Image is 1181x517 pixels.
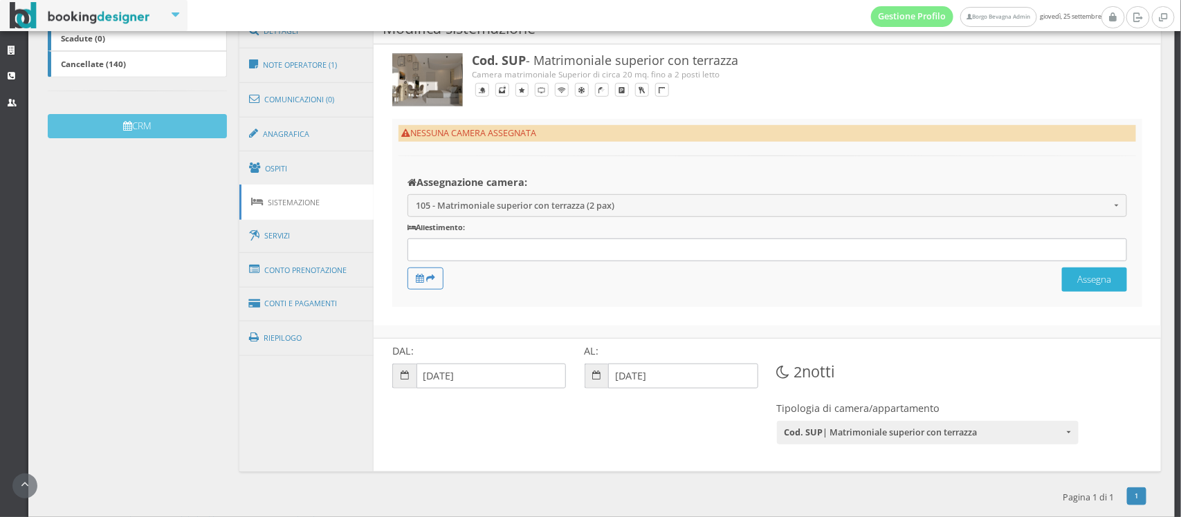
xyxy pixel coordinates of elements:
[472,52,526,68] b: Cod. SUP
[239,218,374,254] a: Servizi
[1063,492,1115,502] h5: Pagina 1 di 1
[239,151,374,187] a: Ospiti
[239,47,374,83] a: Note Operatore (1)
[239,320,374,356] a: Riepilogo
[585,345,758,357] h4: AL:
[472,68,809,80] div: Camera matrimoniale Superior di circa 20 mq. fino a 2 posti letto
[871,6,1101,27] span: giovedì, 25 settembre
[408,194,1126,217] button: 105 - Matrimoniale superior con terrazza (2 pax)
[416,200,1110,211] span: 105 - Matrimoniale superior con terrazza (2 pax)
[1062,267,1127,292] button: Assegna
[239,252,374,288] a: Conto Prenotazione
[960,7,1036,27] a: Borgo Bevagna Admin
[392,345,566,357] h4: DAL:
[794,361,803,382] span: 2
[784,426,823,438] b: Cod. SUP
[784,426,1063,439] span: | Matrimoniale superior con terrazza
[61,58,126,69] b: Cancellate (140)
[777,402,1079,414] h4: Tipologia di camera/appartamento
[401,127,536,139] span: NESSUNA CAMERA ASSEGNATA
[239,82,374,117] a: Comunicazioni (0)
[1127,487,1147,505] a: 1
[48,25,226,51] a: Scadute (0)
[777,363,1014,381] h3: notti
[239,286,374,321] a: Conti e Pagamenti
[48,114,226,138] button: CRM
[48,51,226,77] a: Cancellate (140)
[239,185,374,220] a: Sistemazione
[777,421,1079,444] button: Cod. SUP| Matrimoniale superior con terrazza
[408,222,465,232] b: Allestimento:
[392,53,463,106] img: 9e5ed0c2f30c11ed983a027e0800ecac.jpg
[472,53,809,68] h3: - Matrimoniale superior con terrazza
[871,6,954,27] a: Gestione Profilo
[61,32,105,44] b: Scadute (0)
[239,116,374,152] a: Anagrafica
[10,2,150,29] img: BookingDesigner.com
[408,176,527,189] b: Assegnazione camera:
